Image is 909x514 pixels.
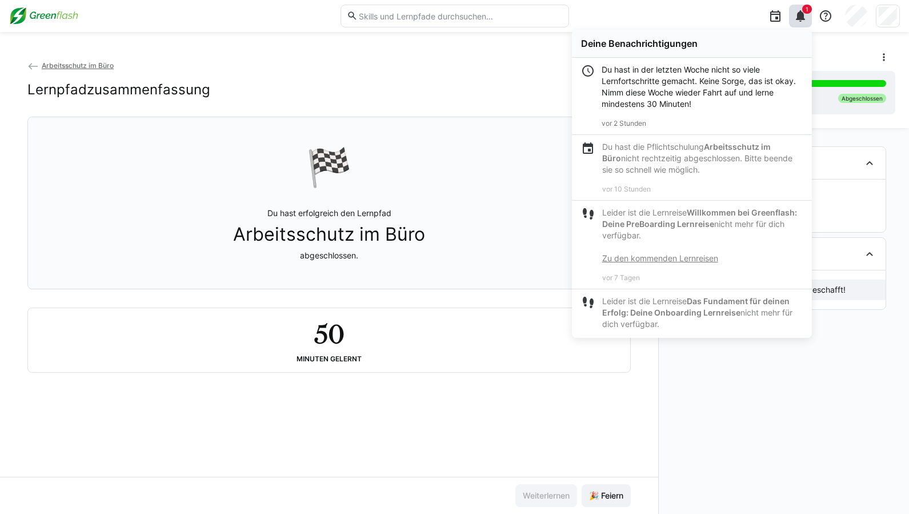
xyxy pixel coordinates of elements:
button: 🎉 Feiern [582,484,631,507]
div: Minuten gelernt [297,355,362,363]
h2: Lernpfadzusammenfassung [27,81,210,98]
a: Zu den kommenden Lernreisen [602,253,718,263]
p: Leider ist die Lernreise nicht mehr für dich verfügbar. [602,296,803,353]
button: Weiterlernen [515,484,577,507]
div: 🏁 [306,145,352,189]
div: Abgeschlossen [838,94,886,103]
span: Weiterlernen [521,490,571,501]
span: vor 10 Stunden [602,185,651,193]
div: Du hast in der letzten Woche nicht so viele Lernfortschritte gemacht. Keine Sorge, das ist okay. ... [602,64,803,110]
span: vor 2 Stunden [602,119,646,127]
input: Skills und Lernpfade durchsuchen… [358,11,562,21]
div: Deine Benachrichtigungen [581,38,803,49]
p: Leider ist die Lernreise nicht mehr für dich verfügbar. [602,207,803,264]
strong: Willkommen bei Greenflash: Deine PreBoarding Lernreise [602,208,797,229]
span: 1 [806,6,808,13]
p: Du hast die Pflichtschulung nicht rechtzeitig abgeschlossen. Bitte beende sie so schnell wie mögl... [602,141,803,176]
strong: Das Fundament für deinen Erfolg: Deine Onboarding Lernreise [602,296,790,317]
h2: 50 [314,317,344,350]
span: Arbeitsschutz im Büro [42,61,114,70]
span: Arbeitsschutz im Büro [233,224,425,245]
a: Arbeitsschutz im Büro [27,61,114,70]
span: vor 7 Tagen [602,273,640,282]
p: Du hast erfolgreich den Lernpfad abgeschlossen. [233,208,425,261]
span: 🎉 Feiern [587,490,625,501]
